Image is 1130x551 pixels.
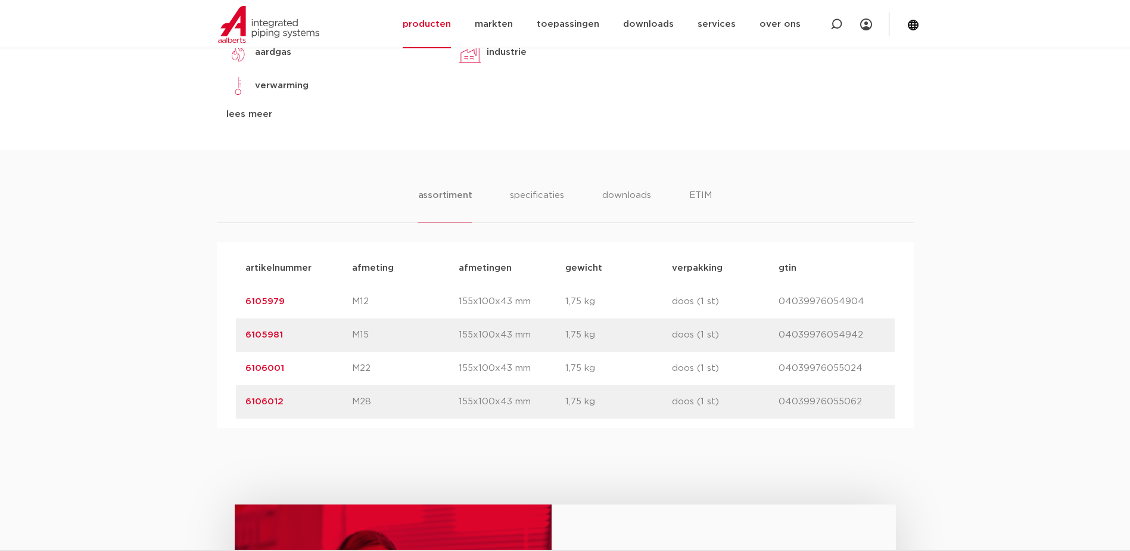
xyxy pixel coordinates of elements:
img: industrie [458,41,482,64]
li: assortiment [418,188,472,222]
p: gewicht [565,261,672,275]
p: verwarming [255,79,309,93]
p: doos (1 st) [672,295,779,309]
p: 155x100x43 mm [459,395,565,409]
p: gtin [779,261,885,275]
p: 155x100x43 mm [459,328,565,342]
p: M12 [352,295,459,309]
p: 04039976055024 [779,361,885,376]
a: 6105979 [245,297,285,306]
p: artikelnummer [245,261,352,275]
p: verpakking [672,261,779,275]
li: specificaties [510,188,564,222]
img: aardgas [226,41,250,64]
p: 1,75 kg [565,395,672,409]
p: aardgas [255,45,291,60]
p: M15 [352,328,459,342]
a: 6106001 [245,364,284,373]
p: 1,75 kg [565,295,672,309]
p: 04039976054942 [779,328,885,342]
p: 155x100x43 mm [459,295,565,309]
p: M28 [352,395,459,409]
p: 04039976055062 [779,395,885,409]
a: 6106012 [245,397,284,406]
a: 6105981 [245,330,283,339]
li: ETIM [689,188,712,222]
p: afmetingen [459,261,565,275]
li: downloads [602,188,651,222]
p: doos (1 st) [672,328,779,342]
p: doos (1 st) [672,361,779,376]
img: verwarming [226,74,250,98]
div: lees meer [226,107,440,122]
p: 1,75 kg [565,328,672,342]
p: afmeting [352,261,459,275]
p: 1,75 kg [565,361,672,376]
p: M22 [352,361,459,376]
p: 155x100x43 mm [459,361,565,376]
p: 04039976054904 [779,295,885,309]
p: industrie [487,45,527,60]
p: doos (1 st) [672,395,779,409]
